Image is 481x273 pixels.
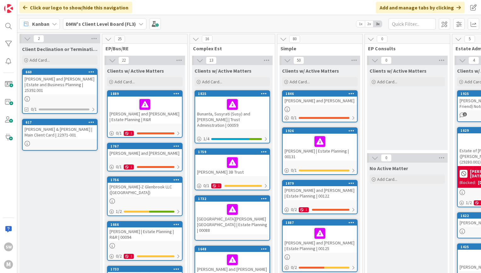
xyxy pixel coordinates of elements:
div: 660 [25,70,97,74]
div: 0/11 [195,182,269,190]
span: 2 [33,35,44,42]
span: EP/Bus/RE [105,45,179,52]
span: Clients w/ Active Matters [107,68,164,74]
span: Add Card... [377,79,397,85]
div: M [4,260,13,269]
input: Quick Filter... [388,18,436,30]
div: 0/2 [283,264,357,271]
div: Click our logo to show/hide this navigation [19,2,132,13]
div: 1759 [195,149,269,155]
div: 660 [23,69,97,75]
div: 660[PERSON_NAME] and [PERSON_NAME] | Estate and Business Planning | 25392.001 [23,69,97,94]
div: [PERSON_NAME] and [PERSON_NAME] | Estate Planning | R&R [108,97,182,124]
div: 1666 [108,222,182,227]
div: 1648 [195,246,269,252]
span: 1 / 2 [116,208,122,215]
div: 0/1 [283,166,357,174]
div: 1756 [108,177,182,183]
div: 1 [299,207,309,212]
span: Simple [280,45,354,52]
div: 1733 [110,267,182,271]
div: 1759[PERSON_NAME] 3B Trust [195,149,269,176]
span: Clients w/ Active Matters [282,68,339,74]
div: 617 [23,120,97,125]
span: 0 / 2 [116,253,122,259]
span: Add Card... [202,79,222,85]
div: 1666[PERSON_NAME] | Estate Planning | R&R | 00094 [108,222,182,241]
span: 25 [114,35,125,43]
span: EP Consults [368,45,442,52]
div: 1887 [283,220,357,226]
span: 0 / 1 [291,167,297,174]
div: Add and manage tabs by clicking [376,2,465,13]
span: 0 / 1 [291,114,297,121]
div: 1879 [286,181,357,186]
div: 1756[PERSON_NAME]-Z Glenbrook LLC ([GEOGRAPHIC_DATA]) [108,177,182,197]
div: 1825Bunanta, Susyrati (Susy) and [PERSON_NAME] | Trust Administration | 00059 [195,91,269,129]
span: 2x [365,21,373,27]
div: 1767 [110,144,182,148]
div: [PERSON_NAME]-Z Glenbrook LLC ([GEOGRAPHIC_DATA]) [108,183,182,197]
div: 1732 [198,197,269,201]
div: 1 [124,164,134,170]
div: 1666 [110,222,182,227]
div: 1767[PERSON_NAME] and [PERSON_NAME] [108,143,182,157]
span: 5 [464,35,475,43]
div: 1887 [286,220,357,225]
span: 1 / 4 [203,136,209,142]
div: [GEOGRAPHIC_DATA][PERSON_NAME][GEOGRAPHIC_DATA] | Estate Planning | 00088 [195,202,269,234]
img: Visit kanbanzone.com [4,4,13,13]
span: 0/1 [31,106,37,113]
div: 1879 [283,181,357,186]
span: Clients w/ Active Matters [370,68,427,74]
span: 16 [202,35,212,43]
span: 1 [463,112,467,116]
span: Add Card... [377,176,397,182]
span: 0 [381,154,392,162]
span: Complex Est [193,45,267,52]
b: DMW's Client Level Board (FL3) [66,21,136,27]
span: 0 / 2 [291,264,297,271]
div: 1825 [195,91,269,97]
div: 617[PERSON_NAME] & [PERSON_NAME] | Main Client Card | 22971-001 [23,120,97,139]
div: 0/21 [108,252,182,260]
span: Kanban [32,20,49,28]
div: 1/4 [195,135,269,143]
div: 0/21 [283,206,357,214]
div: Bunanta, Susyrati (Susy) and [PERSON_NAME] | Trust Administration | 00059 [195,97,269,129]
div: 1889 [108,91,182,97]
span: 0 / 1 [203,182,209,189]
div: 1767 [108,143,182,149]
span: 0 / 1 [116,130,122,136]
div: 1926[PERSON_NAME] | Estate Planning | 00131 [283,128,357,161]
div: 1889 [110,92,182,96]
div: 0/1 [283,114,357,122]
div: 1 [124,131,134,136]
div: 1732 [195,196,269,202]
span: 0 [381,57,392,64]
span: 3x [373,21,382,27]
div: 1/2 [108,208,182,215]
div: 0/11 [108,129,182,137]
div: [PERSON_NAME] | Estate Planning | R&R | 00094 [108,227,182,241]
div: [PERSON_NAME] and [PERSON_NAME] [283,97,357,105]
div: 1732[GEOGRAPHIC_DATA][PERSON_NAME][GEOGRAPHIC_DATA] | Estate Planning | 00088 [195,196,269,234]
span: 1x [356,21,365,27]
div: 617 [25,120,97,125]
div: 1887[PERSON_NAME] and [PERSON_NAME] | Estate Planning | 00125 [283,220,357,253]
span: 13 [206,57,217,64]
span: 22 [118,57,129,64]
span: 4 [468,57,479,64]
div: 1759 [198,150,269,154]
div: 1846 [283,91,357,97]
div: [PERSON_NAME] | Estate Planning | 00131 [283,134,357,161]
span: 0 / 1 [116,164,122,170]
span: Clients w/ Active Matters [195,68,252,74]
span: No Active Matter [370,165,408,171]
div: [PERSON_NAME] and [PERSON_NAME] | Estate Planning | 00125 [283,226,357,253]
div: [PERSON_NAME] and [PERSON_NAME] | Estate and Business Planning | 25392.001 [23,75,97,94]
div: 1926 [286,129,357,133]
div: 1756 [110,178,182,182]
div: Blocked: [460,179,476,186]
div: 1879[PERSON_NAME] and [PERSON_NAME] | Estate Planning | 00122 [283,181,357,200]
